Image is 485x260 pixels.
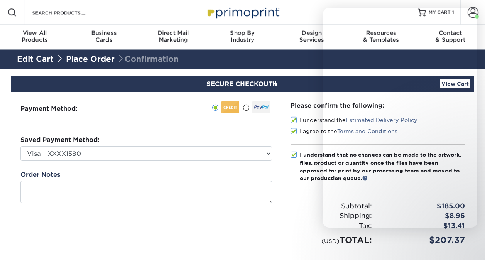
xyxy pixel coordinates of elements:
[321,238,340,244] small: (USD)
[208,25,277,49] a: Shop ByIndustry
[139,25,208,49] a: Direct MailMarketing
[17,54,54,64] a: Edit Cart
[291,116,417,124] label: I understand the
[285,211,378,221] div: Shipping:
[285,221,378,231] div: Tax:
[69,25,139,49] a: BusinessCards
[291,101,465,110] div: Please confirm the following:
[69,29,139,36] span: Business
[69,29,139,43] div: Cards
[323,8,477,228] iframe: Intercom live chat
[20,105,96,112] h3: Payment Method:
[277,25,346,49] a: DesignServices
[2,236,66,257] iframe: Google Customer Reviews
[300,151,465,182] div: I understand that no changes can be made to the artwork, files, product or quantity once the file...
[208,29,277,36] span: Shop By
[20,170,60,179] label: Order Notes
[66,54,115,64] a: Place Order
[285,234,378,246] div: TOTAL:
[291,127,397,135] label: I agree to the
[139,29,208,36] span: Direct Mail
[139,29,208,43] div: Marketing
[31,8,106,17] input: SEARCH PRODUCTS.....
[208,29,277,43] div: Industry
[117,54,179,64] span: Confirmation
[277,29,346,36] span: Design
[277,29,346,43] div: Services
[285,201,378,211] div: Subtotal:
[459,234,477,252] iframe: Intercom live chat
[20,135,100,145] label: Saved Payment Method:
[206,80,279,88] span: SECURE CHECKOUT
[204,4,281,20] img: Primoprint
[378,234,471,246] div: $207.37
